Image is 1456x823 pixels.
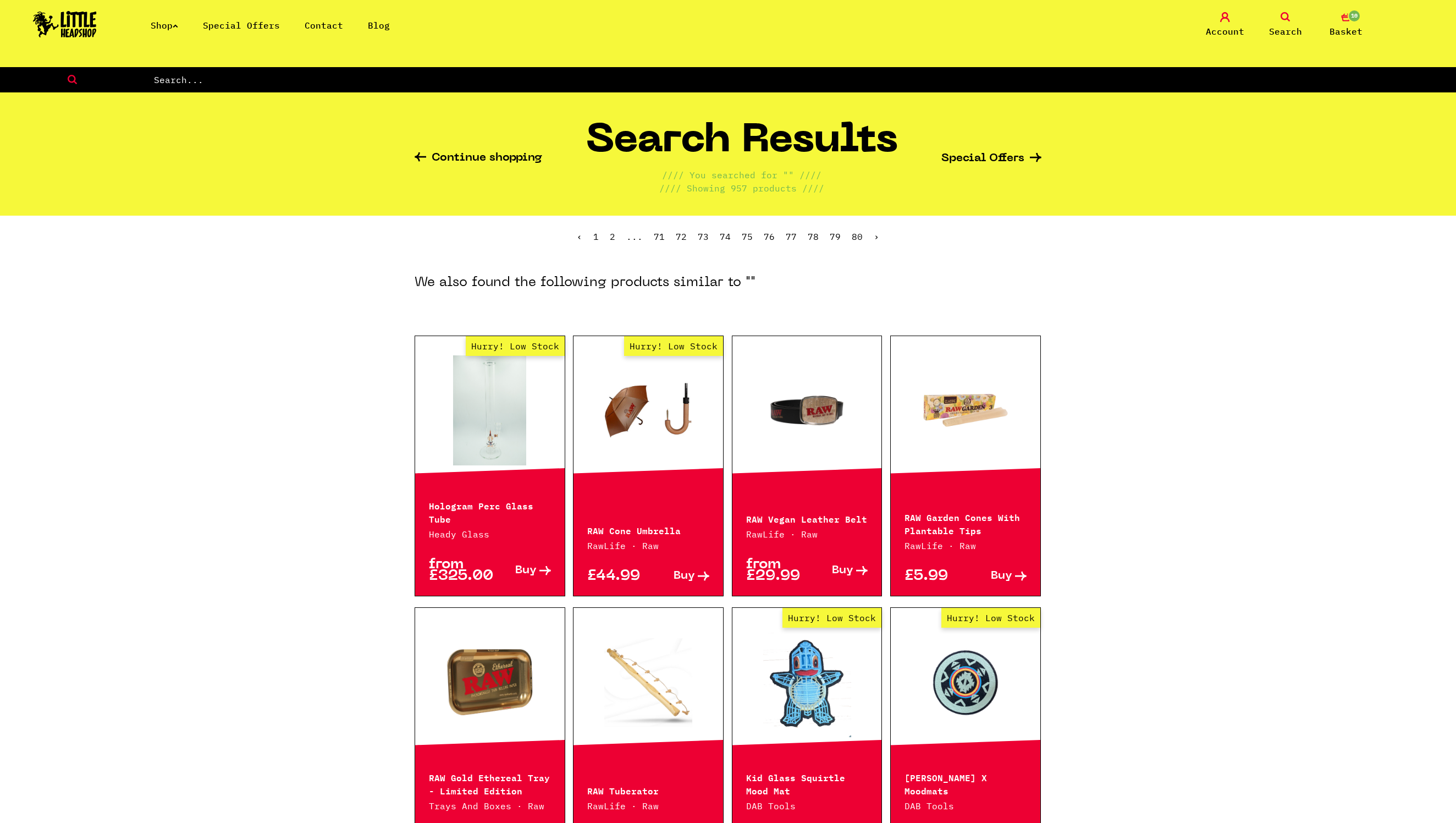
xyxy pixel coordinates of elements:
[746,512,868,525] p: RAW Vegan Leather Belt
[153,73,1456,87] input: Search...
[415,274,755,292] h3: We also found the following products similar to ""
[746,799,868,813] p: DAB Tools
[720,231,731,242] a: 74
[808,231,819,242] span: 78
[577,231,582,242] a: « Previous
[1269,25,1302,38] span: Search
[698,231,709,242] a: 73
[905,770,1027,797] p: [PERSON_NAME] X Moodmats
[786,231,797,242] a: 77
[466,336,565,356] span: Hurry! Low Stock
[490,559,551,582] a: Buy
[746,559,807,582] p: from £29.99
[662,168,821,182] p: //// You searched for "" ////
[991,570,1012,582] span: Buy
[587,799,709,813] p: RawLife · Raw
[586,123,898,168] h1: Search Results
[891,627,1040,737] a: Hurry! Low Stock
[515,565,537,577] span: Buy
[624,336,723,356] span: Hurry! Low Stock
[1330,25,1363,38] span: Basket
[593,231,599,242] a: 1
[941,153,1041,164] a: Special Offers
[746,770,868,797] p: Kid Glass Squirtle Mood Mat
[587,570,648,582] p: £44.99
[852,231,863,242] a: 80
[429,559,490,582] p: from £325.00
[674,570,695,582] span: Buy
[587,783,709,797] p: RAW Tuberator
[782,608,881,628] span: Hurry! Low Stock
[676,231,687,242] a: 72
[415,355,565,465] a: Hurry! Low Stock
[905,799,1027,813] p: DAB Tools
[1258,12,1313,38] a: Search
[1198,12,1253,38] a: Account
[832,565,853,577] span: Buy
[941,608,1040,628] span: Hurry! Low Stock
[429,528,551,541] p: Heady Glass
[966,570,1027,582] a: Buy
[905,510,1027,536] p: RAW Garden Cones With Plantable Tips
[587,539,709,552] p: RawLife · Raw
[429,498,551,525] p: Hologram Perc Glass Tube
[1348,9,1361,23] span: 10
[368,20,390,31] a: Blog
[429,770,551,797] p: RAW Gold Ethereal Tray - Limited Edition
[587,523,709,536] p: RAW Cone Umbrella
[648,570,709,582] a: Buy
[33,11,97,37] img: Little Head Shop Logo
[905,570,966,582] p: £5.99
[732,627,882,737] a: Hurry! Low Stock
[830,231,841,242] a: 79
[1319,12,1374,38] a: 10 Basket
[874,231,879,242] a: Next »
[807,559,868,582] a: Buy
[429,799,551,813] p: Trays And Boxes · Raw
[305,20,343,31] a: Contact
[746,528,868,541] p: RawLife · Raw
[764,231,775,242] a: 76
[626,231,643,242] span: ...
[151,20,178,31] a: Shop
[415,152,542,165] a: Continue shopping
[203,20,280,31] a: Special Offers
[610,231,615,242] a: 2
[742,231,753,242] a: 75
[573,355,723,465] a: Hurry! Low Stock
[659,182,824,195] p: //// Showing 957 products ////
[1206,25,1244,38] span: Account
[654,231,665,242] a: 71
[905,539,1027,552] p: RawLife · Raw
